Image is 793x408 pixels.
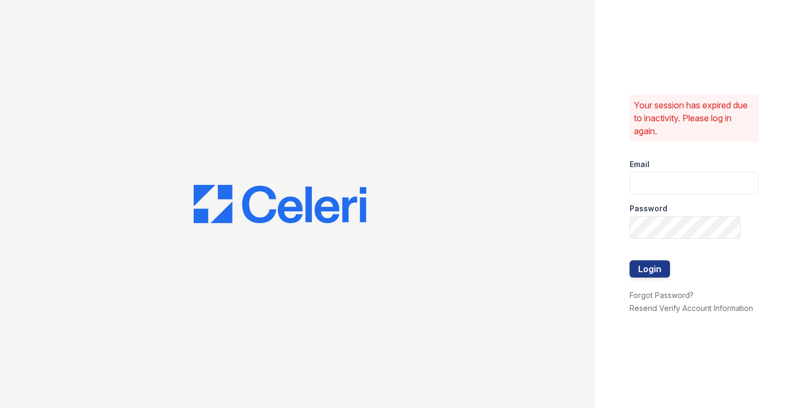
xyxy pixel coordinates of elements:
[630,303,753,313] a: Resend Verify Account Information
[630,159,650,170] label: Email
[194,185,366,224] img: CE_Logo_Blue-a8612792a0a2168367f1c8372b55b34899dd931a85d93a1a3d3e32e68fde9ad4.png
[630,203,667,214] label: Password
[630,291,694,300] a: Forgot Password?
[634,99,755,137] p: Your session has expired due to inactivity. Please log in again.
[630,260,670,278] button: Login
